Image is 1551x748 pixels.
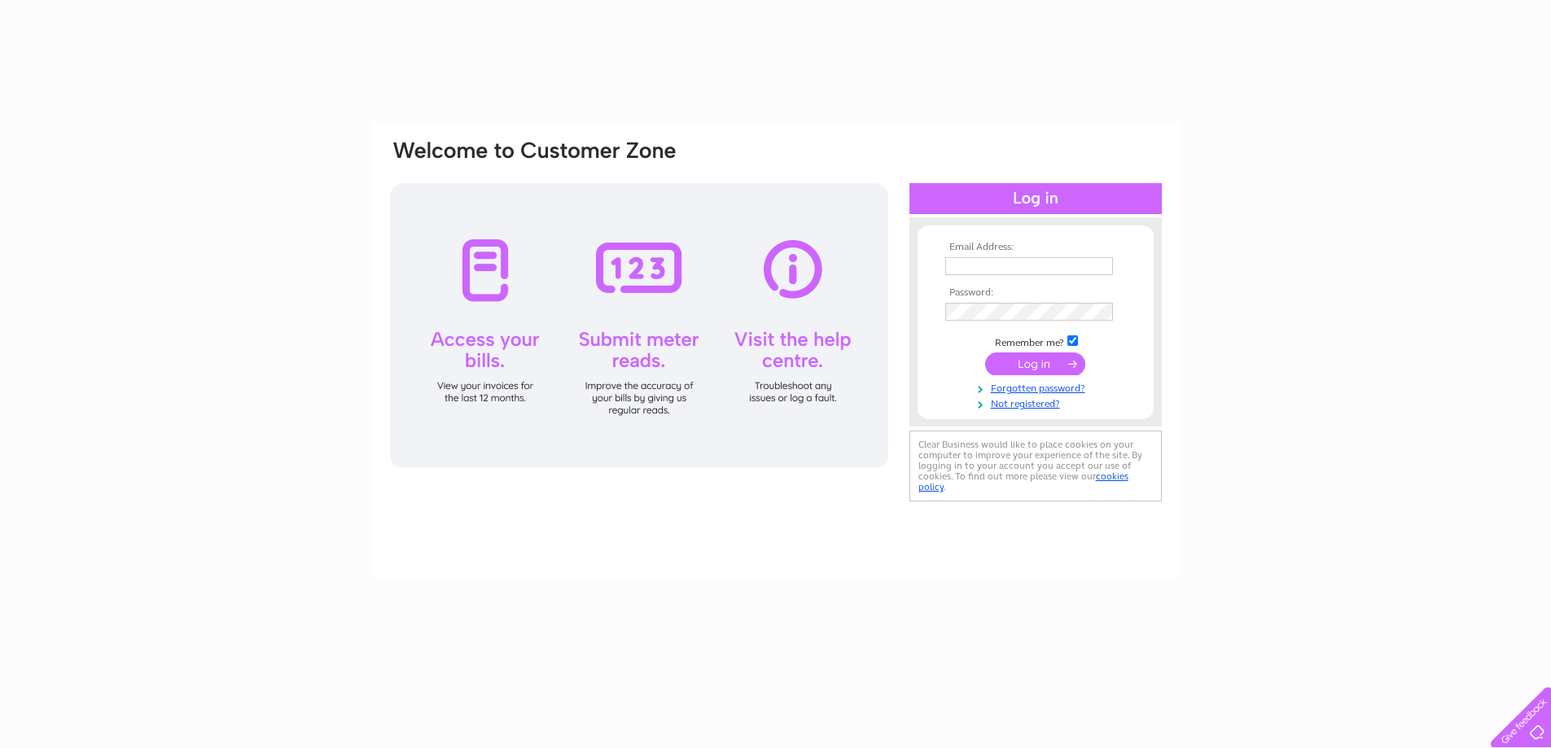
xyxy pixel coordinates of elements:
[945,395,1130,410] a: Not registered?
[941,242,1130,253] th: Email Address:
[945,379,1130,395] a: Forgotten password?
[941,287,1130,299] th: Password:
[985,352,1085,375] input: Submit
[941,333,1130,349] td: Remember me?
[918,470,1128,492] a: cookies policy
[909,431,1162,501] div: Clear Business would like to place cookies on your computer to improve your experience of the sit...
